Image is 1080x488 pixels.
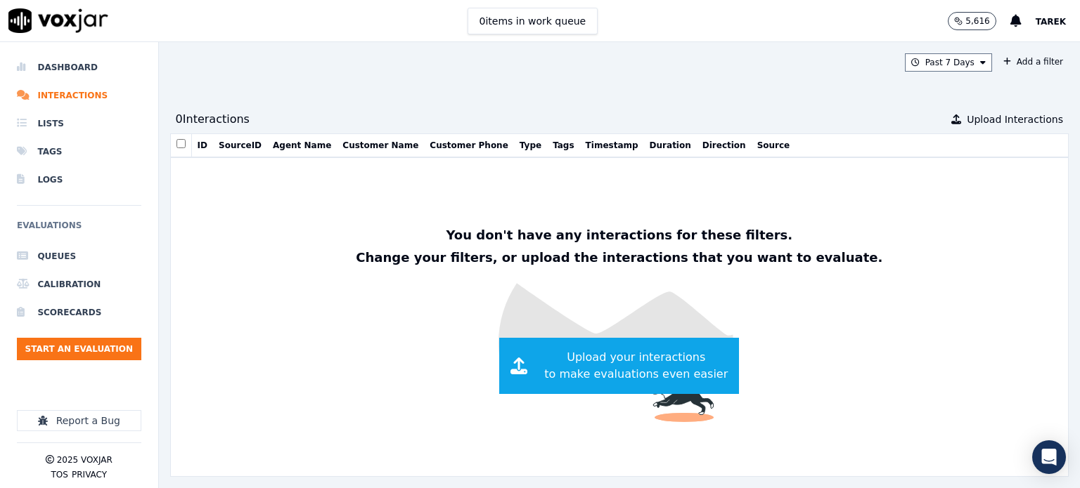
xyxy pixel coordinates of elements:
span: Upload your interactions to make evaluations even easier [544,349,728,383]
div: 0 Interaction s [176,111,250,128]
button: SourceID [219,140,262,151]
button: Agent Name [273,140,331,151]
a: Dashboard [17,53,141,81]
a: Interactions [17,81,141,110]
a: Logs [17,166,141,194]
button: 5,616 [948,12,1010,30]
button: Direction [702,140,746,151]
p: 2025 Voxjar [57,454,112,466]
span: Tarek [1036,17,1066,27]
a: Tags [17,138,141,166]
a: Calibration [17,270,141,298]
a: Scorecards [17,298,141,327]
button: Upload your interactionsto make evaluations even easier [499,338,739,394]
button: TOS [51,469,68,480]
span: Upload Interactions [967,112,1063,126]
button: Start an Evaluation [17,338,141,360]
button: ID [198,140,207,151]
p: You don't have any interactions for these filters. [350,225,888,245]
button: Source [757,140,790,151]
button: Tarek [1036,13,1080,29]
img: voxjar logo [8,8,108,33]
p: Change your filters, or upload the interactions that you want to evaluate. [350,245,888,270]
button: Customer Name [342,140,418,151]
a: Lists [17,110,141,138]
button: Add a filter [998,53,1069,70]
button: Type [520,140,541,151]
h6: Evaluations [17,217,141,242]
button: 0items in work queue [468,8,598,34]
button: Customer Phone [430,140,508,151]
button: Report a Bug [17,410,141,431]
button: Past 7 Days [905,53,992,72]
button: Privacy [72,469,107,480]
button: Duration [650,140,691,151]
button: Tags [553,140,574,151]
button: 5,616 [948,12,996,30]
a: Queues [17,242,141,270]
button: Timestamp [586,140,638,151]
p: 5,616 [965,15,989,27]
img: fun dog [171,158,1068,476]
button: Upload Interactions [951,112,1063,126]
div: Open Intercom Messenger [1032,440,1066,474]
